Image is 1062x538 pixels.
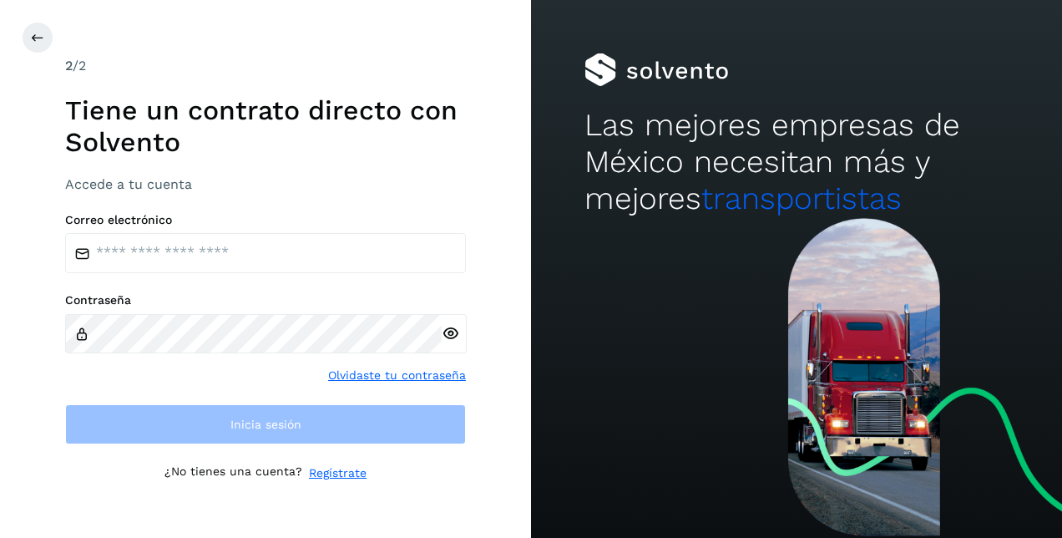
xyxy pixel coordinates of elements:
h1: Tiene un contrato directo con Solvento [65,94,466,159]
span: Inicia sesión [230,419,301,430]
a: Regístrate [309,464,367,482]
a: Olvidaste tu contraseña [328,367,466,384]
label: Correo electrónico [65,213,466,227]
button: Inicia sesión [65,404,466,444]
h2: Las mejores empresas de México necesitan más y mejores [584,107,1009,218]
span: transportistas [701,180,902,216]
div: /2 [65,56,466,76]
span: 2 [65,58,73,74]
p: ¿No tienes una cuenta? [164,464,302,482]
label: Contraseña [65,293,466,307]
h3: Accede a tu cuenta [65,176,466,192]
